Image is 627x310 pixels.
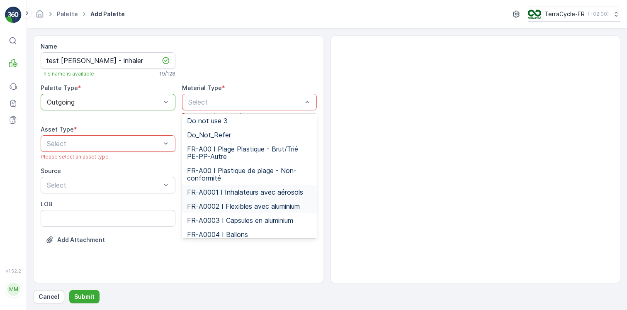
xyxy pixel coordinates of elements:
span: FR-A0002 I Flexibles avec aluminium [187,203,300,210]
p: Select [47,139,161,149]
a: Palette [57,10,78,17]
span: Please select an asset type. [41,154,110,160]
span: v 1.52.2 [5,269,22,273]
p: Submit [74,293,95,301]
span: Add Palette [89,10,126,18]
p: Cancel [39,293,59,301]
button: Cancel [34,290,64,303]
p: Select [188,97,302,107]
p: ( +02:00 ) [588,11,609,17]
span: FR-A00 I Plastique de plage - Non-conformité [187,167,312,182]
span: This name is available [41,71,94,77]
p: Select [47,180,161,190]
label: LOB [41,200,52,207]
span: Do_Not_Refer [187,131,231,139]
button: TerraCycle-FR(+02:00) [528,7,620,22]
p: TerraCycle-FR [544,10,585,18]
a: Homepage [35,12,44,20]
span: FR-A0001 I Inhalateurs avec aérosols [187,188,303,196]
span: Please select a material type. [182,112,255,119]
label: Material Type [182,84,222,91]
p: Add Attachment [57,236,105,244]
button: MM [5,275,22,303]
div: MM [7,283,20,296]
label: Asset Type [41,126,74,133]
button: Upload File [41,233,110,247]
button: Submit [69,290,100,303]
label: Palette Type [41,84,78,91]
label: Name [41,43,57,50]
span: Do not use 3 [187,117,228,124]
span: FR-A0003 I Capsules en aluminium [187,217,293,224]
p: 19 / 128 [159,71,175,77]
img: logo [5,7,22,23]
label: Source [41,167,61,174]
span: FR-A00 I Plage Plastique - Brut/Trié PE-PP-Autre [187,145,312,160]
span: FR-A0004 I Ballons [187,231,248,238]
img: TC_H152nZO.png [528,10,541,19]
